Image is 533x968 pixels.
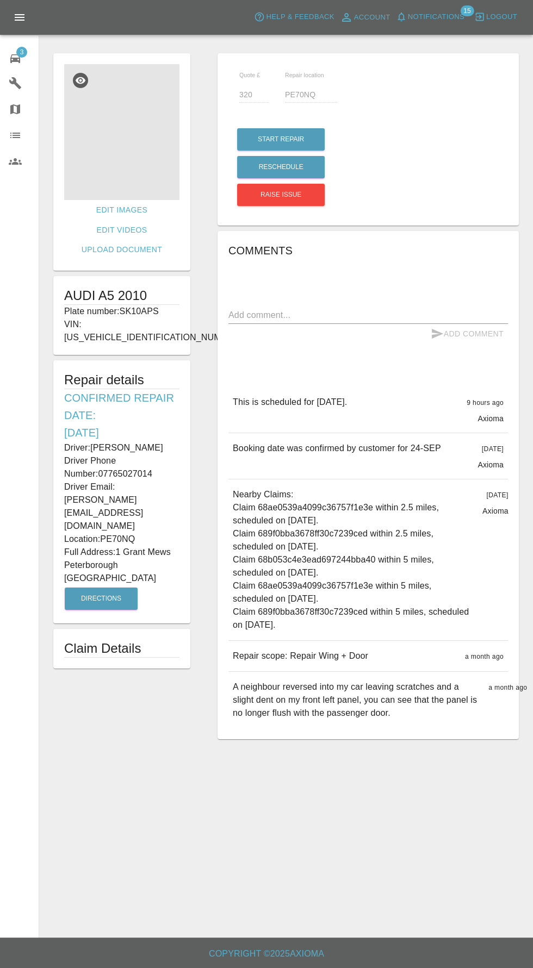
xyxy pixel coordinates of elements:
span: Logout [486,11,517,23]
h1: AUDI A5 2010 [64,287,179,304]
p: Location: PE70NQ [64,533,179,546]
button: Help & Feedback [251,9,337,26]
button: Reschedule [237,156,325,178]
span: a month ago [488,684,527,691]
button: Logout [472,9,520,26]
h1: Claim Details [64,640,179,657]
button: Raise issue [237,184,325,206]
p: Driver Email: [PERSON_NAME][EMAIL_ADDRESS][DOMAIN_NAME] [64,480,179,533]
span: 15 [460,5,474,16]
span: [DATE] [486,491,508,499]
h6: Comments [228,242,508,259]
a: Upload Document [77,240,166,260]
p: VIN: [US_VEHICLE_IDENTIFICATION_NUMBER] [64,318,179,344]
span: Account [354,11,391,24]
p: Driver: [PERSON_NAME] [64,441,179,454]
p: Axioma [478,413,504,424]
p: A neighbour reversed into my car leaving scratches and a slight dent on my front left panel, you ... [233,680,480,720]
h6: Copyright © 2025 Axioma [9,946,524,961]
p: Booking date was confirmed by customer for 24-SEP [233,442,441,455]
p: Nearby Claims: Claim 68ae0539a4099c36757f1e3e within 2.5 miles, scheduled on [DATE]. Claim 689f0b... [233,488,474,632]
h5: Repair details [64,371,179,389]
span: Help & Feedback [266,11,334,23]
p: Axioma [482,505,509,516]
span: [DATE] [482,445,504,453]
p: Driver Phone Number: 07765027014 [64,454,179,480]
a: Edit Images [92,200,152,220]
p: Plate number: SK10APS [64,305,179,318]
p: Full Address: 1 Grant Mews Peterborough [GEOGRAPHIC_DATA] [64,546,179,585]
button: Notifications [393,9,467,26]
span: 9 hours ago [467,399,504,407]
a: Edit Videos [92,220,152,240]
span: a month ago [465,653,504,660]
span: Notifications [408,11,464,23]
button: Start Repair [237,128,325,151]
button: Directions [65,588,138,610]
span: 3 [16,47,27,58]
p: Axioma [478,459,504,470]
img: a13bcbdc-70e9-4ffe-bb11-f9a6be2b531f [64,64,179,200]
p: Repair scope: Repair Wing + Door [233,650,368,663]
h6: Confirmed Repair Date: [DATE] [64,389,179,441]
p: This is scheduled for [DATE]. [233,396,347,409]
span: Repair location [285,72,324,78]
button: Open drawer [7,4,33,30]
a: Account [337,9,393,26]
span: Quote £ [239,72,260,78]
